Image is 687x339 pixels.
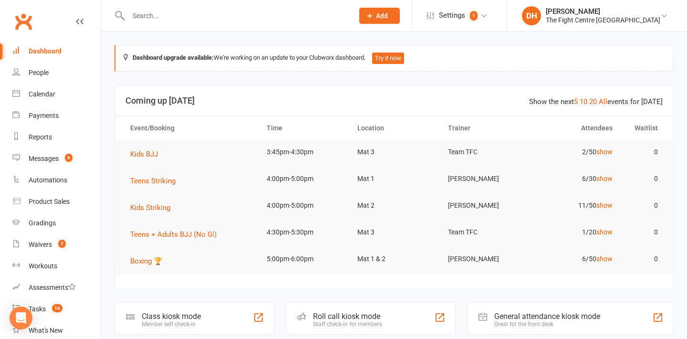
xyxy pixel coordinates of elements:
[142,321,201,328] div: Member self check-in
[349,141,439,163] td: Mat 3
[313,321,382,328] div: Staff check-in for members
[439,221,530,244] td: Team TFC
[29,284,76,291] div: Assessments
[596,255,613,263] a: show
[29,262,57,270] div: Workouts
[12,105,101,127] a: Payments
[258,116,349,140] th: Time
[372,53,404,64] button: Try it now
[621,194,666,217] td: 0
[530,248,621,270] td: 6/50
[258,221,349,244] td: 4:30pm-5:30pm
[12,148,101,169] a: Messages 9
[29,90,55,98] div: Calendar
[439,5,465,26] span: Settings
[52,304,62,312] span: 16
[65,154,73,162] span: 9
[530,116,621,140] th: Attendees
[29,327,63,334] div: What's New
[589,97,597,106] a: 20
[258,168,349,190] td: 4:00pm-5:00pm
[130,175,182,187] button: Teens Striking
[12,127,101,148] a: Reports
[530,194,621,217] td: 11/50
[596,175,613,182] a: show
[599,97,607,106] a: All
[530,221,621,244] td: 1/20
[349,168,439,190] td: Mat 1
[349,248,439,270] td: Mat 1 & 2
[580,97,587,106] a: 10
[29,241,52,248] div: Waivers
[258,141,349,163] td: 3:45pm-4:30pm
[439,248,530,270] td: [PERSON_NAME]
[349,116,439,140] th: Location
[130,257,163,265] span: Boxing 🏆
[29,198,70,205] div: Product Sales
[130,203,170,212] span: Kids Striking
[130,230,217,239] span: Teens + Adults BJJ (No Gi)
[130,229,223,240] button: Teens + Adults BJJ (No Gi)
[530,168,621,190] td: 6/30
[621,168,666,190] td: 0
[596,201,613,209] a: show
[349,194,439,217] td: Mat 2
[439,194,530,217] td: [PERSON_NAME]
[621,248,666,270] td: 0
[133,54,214,61] strong: Dashboard upgrade available:
[122,116,258,140] th: Event/Booking
[376,12,388,20] span: Add
[470,11,478,21] span: 1
[29,69,49,76] div: People
[596,148,613,156] a: show
[29,47,62,55] div: Dashboard
[130,148,165,160] button: Kids BJJ
[11,10,35,33] a: Clubworx
[546,7,660,16] div: [PERSON_NAME]
[494,321,600,328] div: Great for the front desk
[439,168,530,190] td: [PERSON_NAME]
[258,248,349,270] td: 5:00pm-6:00pm
[12,191,101,212] a: Product Sales
[530,141,621,163] td: 2/50
[12,169,101,191] a: Automations
[12,298,101,320] a: Tasks 16
[439,116,530,140] th: Trainer
[12,84,101,105] a: Calendar
[29,305,46,313] div: Tasks
[596,228,613,236] a: show
[130,150,158,159] span: Kids BJJ
[494,312,600,321] div: General attendance kiosk mode
[349,221,439,244] td: Mat 3
[529,96,663,107] div: Show the next events for [DATE]
[313,312,382,321] div: Roll call kiosk mode
[130,202,177,213] button: Kids Striking
[29,112,59,119] div: Payments
[621,141,666,163] td: 0
[142,312,201,321] div: Class kiosk mode
[29,219,56,227] div: Gradings
[574,97,578,106] a: 5
[522,6,541,25] div: DH
[621,221,666,244] td: 0
[359,8,400,24] button: Add
[12,234,101,255] a: Waivers 7
[29,155,59,162] div: Messages
[10,307,32,329] div: Open Intercom Messenger
[439,141,530,163] td: Team TFC
[130,177,176,185] span: Teens Striking
[114,45,674,72] div: We're working on an update to your Clubworx dashboard.
[12,212,101,234] a: Gradings
[12,41,101,62] a: Dashboard
[12,62,101,84] a: People
[258,194,349,217] td: 4:00pm-5:00pm
[125,96,663,106] h3: Coming up [DATE]
[546,16,660,24] div: The Fight Centre [GEOGRAPHIC_DATA]
[29,176,67,184] div: Automations
[12,277,101,298] a: Assessments
[58,240,66,248] span: 7
[29,133,52,141] div: Reports
[130,255,169,267] button: Boxing 🏆
[12,255,101,277] a: Workouts
[621,116,666,140] th: Waitlist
